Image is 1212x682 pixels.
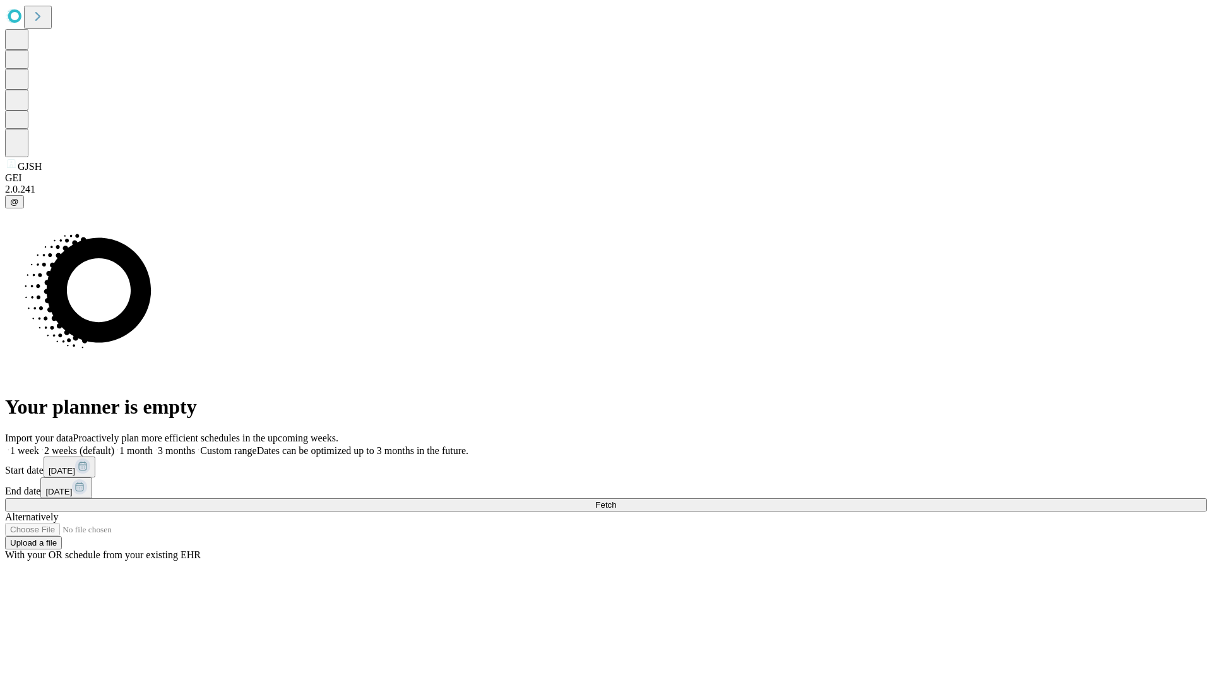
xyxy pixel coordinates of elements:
span: Import your data [5,433,73,443]
span: 1 month [119,445,153,456]
span: [DATE] [49,466,75,476]
button: Fetch [5,498,1207,512]
span: Fetch [595,500,616,510]
span: 2 weeks (default) [44,445,114,456]
span: Dates can be optimized up to 3 months in the future. [257,445,468,456]
span: Alternatively [5,512,58,522]
button: [DATE] [44,457,95,477]
div: GEI [5,172,1207,184]
span: With your OR schedule from your existing EHR [5,549,201,560]
span: @ [10,197,19,206]
div: 2.0.241 [5,184,1207,195]
div: End date [5,477,1207,498]
span: [DATE] [45,487,72,496]
h1: Your planner is empty [5,395,1207,419]
span: Custom range [200,445,256,456]
button: [DATE] [40,477,92,498]
button: @ [5,195,24,208]
span: Proactively plan more efficient schedules in the upcoming weeks. [73,433,338,443]
span: 3 months [158,445,195,456]
span: 1 week [10,445,39,456]
div: Start date [5,457,1207,477]
span: GJSH [18,161,42,172]
button: Upload a file [5,536,62,549]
